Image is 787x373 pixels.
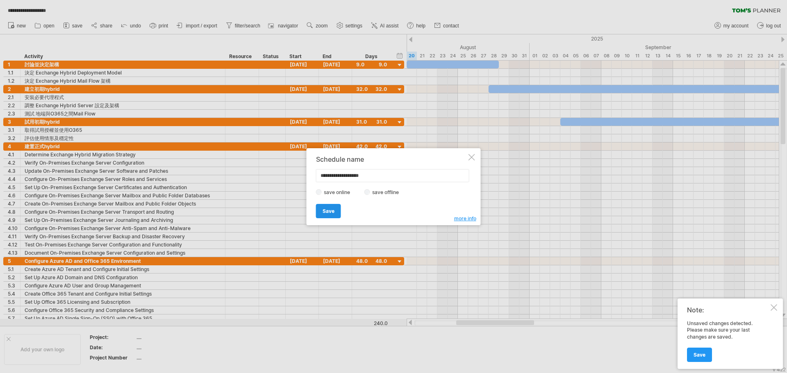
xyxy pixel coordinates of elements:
div: Note: [687,306,769,314]
label: save offline [370,189,406,195]
div: Unsaved changes detected. Please make sure your last changes are saved. [687,320,769,362]
label: save online [322,189,357,195]
span: Save [694,352,705,358]
a: Save [316,204,341,218]
a: Save [687,348,712,362]
span: Save [323,208,334,214]
div: Schedule name [316,156,467,163]
span: more info [454,215,476,222]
